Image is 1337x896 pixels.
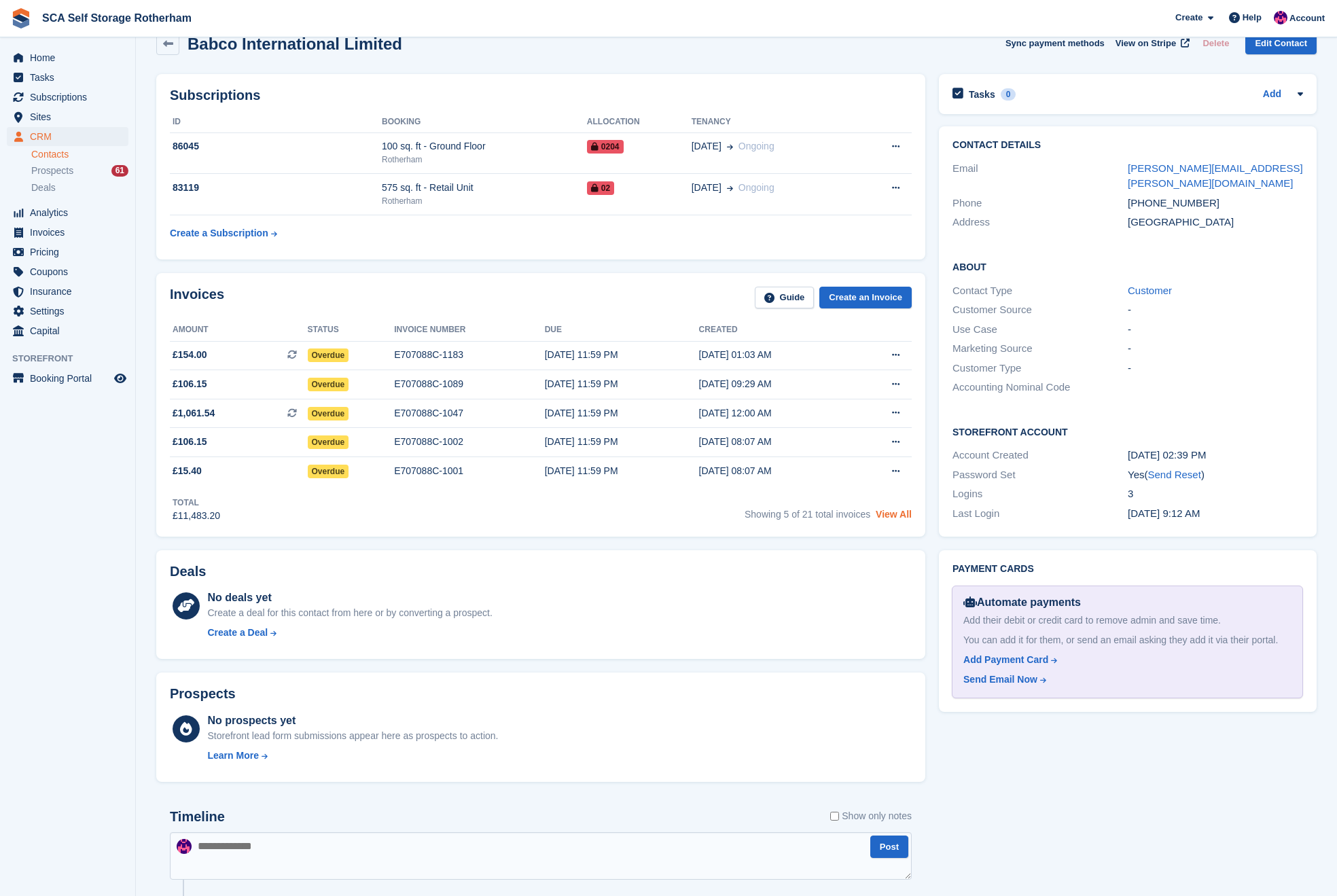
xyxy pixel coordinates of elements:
[963,673,1037,687] div: Send Email Now
[963,633,1291,647] div: You can add it for them, or send an email asking they add it via their portal.
[30,282,111,301] span: Insurance
[969,88,995,101] h2: Tasks
[207,713,498,729] div: No prospects yet
[394,348,545,362] div: E707088C-1183
[7,321,128,340] a: menu
[699,348,852,362] div: [DATE] 01:03 AM
[111,165,128,177] div: 61
[173,509,220,523] div: £11,483.20
[170,181,382,195] div: 83119
[1128,467,1303,483] div: Yes
[207,606,492,620] div: Create a deal for this contact from here or by converting a prospect.
[587,111,692,133] th: Allocation
[31,164,128,178] a: Prospects 61
[173,406,215,420] span: £1,061.54
[1128,215,1303,230] div: [GEOGRAPHIC_DATA]
[545,435,699,449] div: [DATE] 11:59 PM
[173,497,220,509] div: Total
[394,406,545,420] div: E707088C-1047
[876,509,912,520] a: View All
[1001,88,1016,101] div: 0
[545,406,699,420] div: [DATE] 11:59 PM
[545,348,699,362] div: [DATE] 11:59 PM
[952,486,1128,502] div: Logins
[170,226,268,240] div: Create a Subscription
[170,139,382,154] div: 86045
[30,68,111,87] span: Tasks
[7,107,128,126] a: menu
[31,181,128,195] a: Deals
[31,164,73,177] span: Prospects
[7,127,128,146] a: menu
[1274,11,1287,24] img: Sam Chapman
[308,465,349,478] span: Overdue
[7,223,128,242] a: menu
[963,653,1048,667] div: Add Payment Card
[170,319,308,341] th: Amount
[177,839,192,854] img: Sam Chapman
[207,749,498,763] a: Learn More
[1128,162,1303,190] a: [PERSON_NAME][EMAIL_ADDRESS][PERSON_NAME][DOMAIN_NAME]
[1147,469,1200,480] a: Send Reset
[545,319,699,341] th: Due
[394,435,545,449] div: E707088C-1002
[188,35,402,53] h2: Babco International Limited
[952,215,1128,230] div: Address
[382,139,587,154] div: 100 sq. ft - Ground Floor
[952,361,1128,376] div: Customer Type
[7,48,128,67] a: menu
[952,380,1128,395] div: Accounting Nominal Code
[699,435,852,449] div: [DATE] 08:07 AM
[952,448,1128,463] div: Account Created
[308,348,349,362] span: Overdue
[30,203,111,222] span: Analytics
[952,506,1128,522] div: Last Login
[1197,32,1234,54] button: Delete
[952,467,1128,483] div: Password Set
[11,8,31,29] img: stora-icon-8386f47178a22dfd0bd8f6a31ec36ba5ce8667c1dd55bd0f319d3a0aa187defe.svg
[394,377,545,391] div: E707088C-1089
[1128,448,1303,463] div: [DATE] 02:39 PM
[952,196,1128,211] div: Phone
[170,221,277,246] a: Create a Subscription
[37,7,197,29] a: SCA Self Storage Rotherham
[1263,87,1281,103] a: Add
[952,341,1128,357] div: Marketing Source
[30,243,111,262] span: Pricing
[1116,37,1176,50] span: View on Stripe
[952,564,1303,575] h2: Payment cards
[1005,32,1105,54] button: Sync payment methods
[173,377,207,391] span: £106.15
[170,686,236,702] h2: Prospects
[31,181,56,194] span: Deals
[30,223,111,242] span: Invoices
[830,809,839,823] input: Show only notes
[12,352,135,365] span: Storefront
[173,464,202,478] span: £15.40
[952,161,1128,192] div: Email
[207,729,498,743] div: Storefront lead form submissions appear here as prospects to action.
[7,88,128,107] a: menu
[1110,32,1192,54] a: View on Stripe
[699,377,852,391] div: [DATE] 09:29 AM
[1128,507,1200,519] time: 2025-05-16 08:12:35 UTC
[1128,322,1303,338] div: -
[7,68,128,87] a: menu
[207,749,258,763] div: Learn More
[30,321,111,340] span: Capital
[7,243,128,262] a: menu
[545,377,699,391] div: [DATE] 11:59 PM
[207,626,492,640] a: Create a Deal
[173,435,207,449] span: £106.15
[1128,196,1303,211] div: [PHONE_NUMBER]
[952,302,1128,318] div: Customer Source
[207,590,492,606] div: No deals yet
[207,626,268,640] div: Create a Deal
[952,322,1128,338] div: Use Case
[819,287,912,309] a: Create an Invoice
[1128,285,1172,296] a: Customer
[952,425,1303,438] h2: Storefront Account
[1175,11,1202,24] span: Create
[870,836,908,858] button: Post
[170,88,912,103] h2: Subscriptions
